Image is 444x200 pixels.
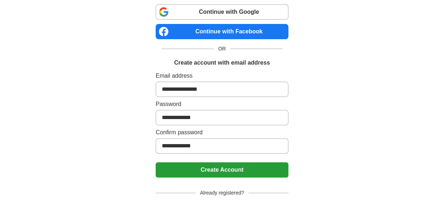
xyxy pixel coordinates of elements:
label: Email address [156,72,288,80]
label: Confirm password [156,128,288,137]
span: Already registered? [196,189,248,197]
h1: Create account with email address [174,58,270,67]
a: Continue with Facebook [156,24,288,39]
label: Password [156,100,288,109]
a: Continue with Google [156,4,288,20]
span: OR [214,45,230,53]
button: Create Account [156,162,288,177]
